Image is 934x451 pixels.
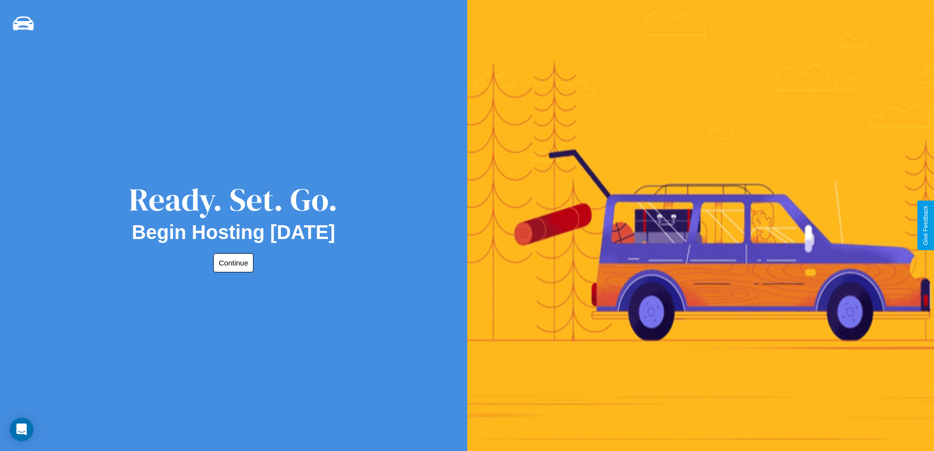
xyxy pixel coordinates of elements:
div: Give Feedback [922,206,929,245]
h2: Begin Hosting [DATE] [132,221,335,243]
div: Ready. Set. Go. [129,178,338,221]
div: Open Intercom Messenger [10,418,33,441]
button: Continue [213,253,253,272]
